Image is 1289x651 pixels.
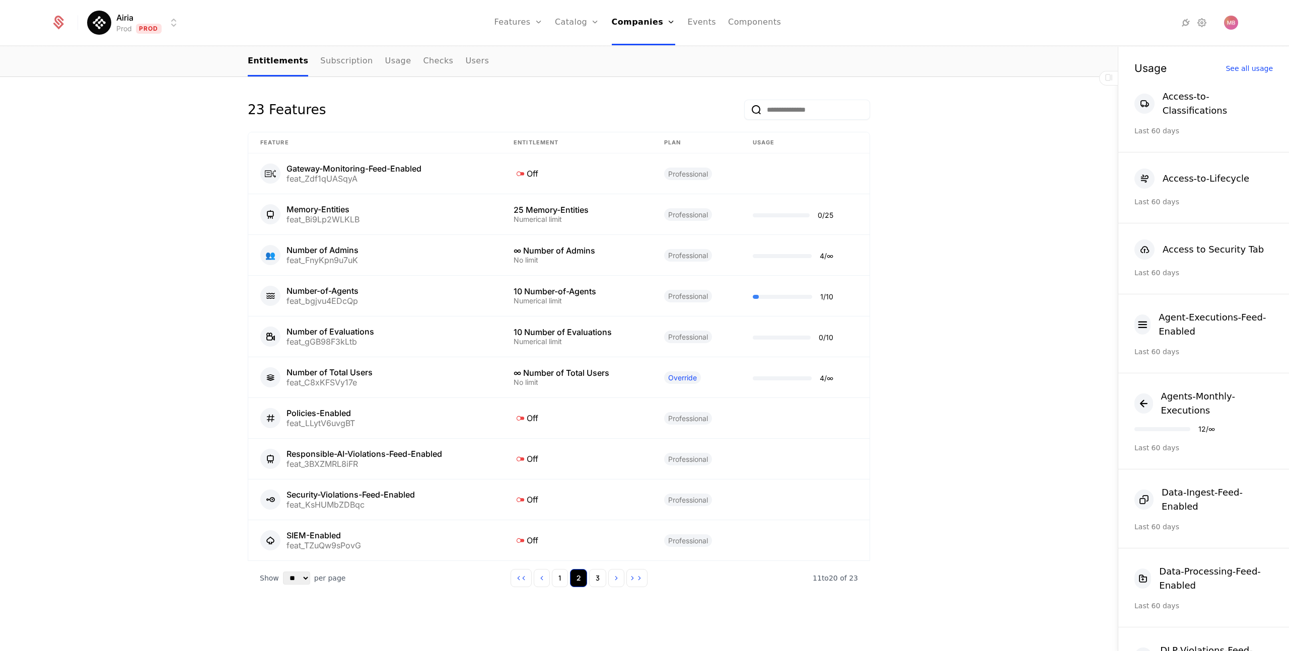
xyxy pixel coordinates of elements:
span: Professional [664,453,712,465]
div: feat_TZuQw9sPovG [287,541,361,549]
button: Open user button [1224,16,1238,30]
img: Matt Bell [1224,16,1238,30]
nav: Main [248,47,870,76]
a: Integrations [1180,17,1192,29]
div: Numerical limit [514,338,640,345]
span: Override [664,371,701,384]
div: 10 Number of Evaluations [514,328,640,336]
div: Usage [1134,63,1167,73]
span: 11 to 20 of [813,574,849,582]
div: Responsible-AI-Violations-Feed-Enabled [287,450,442,458]
a: Entitlements [248,47,308,76]
div: Agents-Monthly-Executions [1161,389,1273,418]
th: Feature [248,132,502,153]
div: Last 60 days [1134,443,1273,453]
div: Number of Total Users [287,368,373,376]
button: Access-to-Classifications [1134,90,1273,118]
button: Access-to-Lifecycle [1134,169,1249,189]
div: Data-Ingest-Feed-Enabled [1162,485,1273,514]
button: Select environment [90,12,180,34]
span: Airia [116,12,133,24]
div: Last 60 days [1134,126,1273,136]
span: Professional [664,331,712,343]
div: 25 Memory-Entities [514,206,640,214]
div: 4 / ∞ [820,375,833,382]
button: Go to last page [626,569,648,587]
div: 10 Number-of-Agents [514,287,640,295]
button: Go to page 1 [552,569,568,587]
div: Number of Admins [287,246,359,254]
a: Settings [1196,17,1208,29]
div: Access-to-Lifecycle [1163,172,1249,186]
button: Data-Ingest-Feed-Enabled [1134,485,1273,514]
button: Go to next page [608,569,624,587]
a: Usage [385,47,411,76]
th: Entitlement [502,132,652,153]
ul: Choose Sub Page [248,47,489,76]
div: Off [514,452,640,465]
div: Data-Processing-Feed-Enabled [1159,564,1273,593]
span: Professional [664,412,712,425]
div: feat_Zdf1qUASqyA [287,175,421,183]
div: Numerical limit [514,216,640,223]
div: Last 60 days [1134,522,1273,532]
div: 0 / 25 [818,212,833,219]
div: feat_LLytV6uvgBT [287,419,355,427]
div: ∞ Number of Admins [514,247,640,255]
div: Last 60 days [1134,347,1273,357]
div: Security-Violations-Feed-Enabled [287,491,415,499]
span: Professional [664,290,712,302]
a: Checks [423,47,453,76]
div: Agent-Executions-Feed-Enabled [1159,310,1273,339]
div: Last 60 days [1134,601,1273,611]
button: Go to previous page [534,569,550,587]
div: Policies-Enabled [287,409,355,417]
div: feat_Bi9Lp2WLKLB [287,215,360,223]
span: Professional [664,168,712,180]
button: Agent-Executions-Feed-Enabled [1134,310,1273,339]
div: Table pagination [248,561,870,595]
div: Access-to-Classifications [1163,90,1273,118]
img: Airia [87,11,111,35]
div: 4 / ∞ [820,253,833,260]
div: Gateway-Monitoring-Feed-Enabled [287,165,421,173]
div: Last 60 days [1134,197,1273,207]
button: Data-Processing-Feed-Enabled [1134,564,1273,593]
div: feat_3BXZMRL8iFR [287,460,442,468]
div: No limit [514,257,640,264]
div: No limit [514,379,640,386]
span: Prod [136,24,162,34]
span: per page [314,573,346,583]
div: feat_bgjvu4EDcQp [287,297,359,305]
div: Off [514,167,640,180]
span: Show [260,573,279,583]
div: Number of Evaluations [287,328,374,336]
div: Number-of-Agents [287,287,359,295]
th: plan [652,132,741,153]
button: Go to page 3 [589,569,606,587]
a: Subscription [320,47,373,76]
span: Professional [664,208,712,221]
div: Off [514,534,640,547]
div: feat_gGB98F3kLtb [287,338,374,346]
button: Go to page 2 [570,569,587,587]
div: SIEM-Enabled [287,531,361,539]
div: 12 / ∞ [1198,426,1215,433]
button: Go to first page [511,569,532,587]
a: Users [465,47,489,76]
div: 1 / 10 [820,293,833,300]
th: Usage [741,132,870,153]
div: feat_FnyKpn9u7uK [287,256,359,264]
div: Page navigation [511,569,648,587]
span: Professional [664,249,712,262]
div: Memory-Entities [287,205,360,213]
div: Last 60 days [1134,268,1273,278]
div: Access to Security Tab [1163,242,1264,257]
select: Select page size [283,572,310,585]
span: 23 [813,574,858,582]
div: Off [514,493,640,506]
button: Access to Security Tab [1134,239,1264,260]
div: 0 / 10 [819,334,833,341]
div: See all usage [1226,65,1273,72]
div: feat_KsHUMbZDBqc [287,501,415,509]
